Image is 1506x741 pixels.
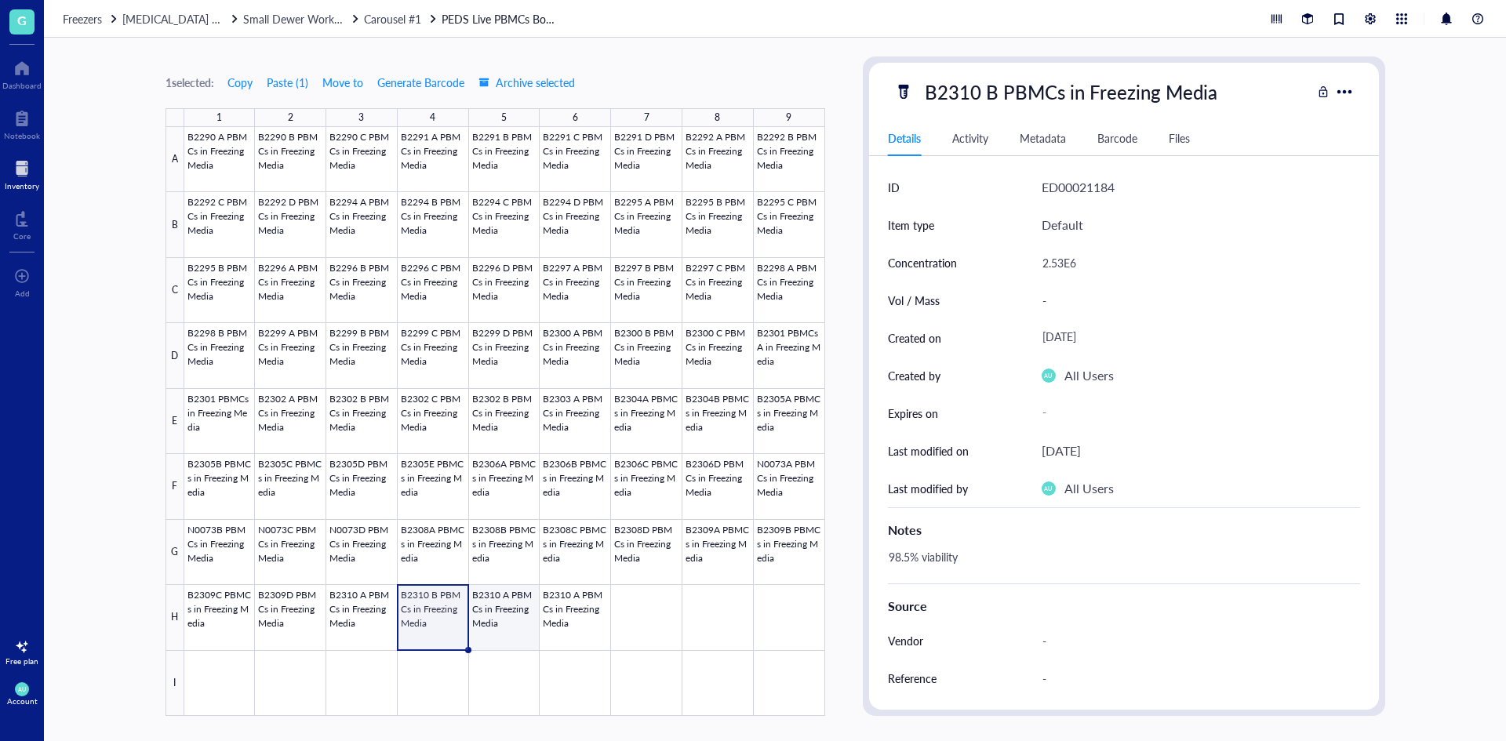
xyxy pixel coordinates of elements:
[888,129,921,147] div: Details
[166,323,184,388] div: D
[166,74,214,91] div: 1 selected:
[573,107,578,128] div: 6
[358,107,364,128] div: 3
[888,632,923,649] div: Vendor
[5,181,39,191] div: Inventory
[918,75,1224,108] div: B2310 B PBMCs in Freezing Media
[377,76,464,89] span: Generate Barcode
[5,656,38,666] div: Free plan
[4,106,40,140] a: Notebook
[4,131,40,140] div: Notebook
[166,192,184,257] div: B
[952,129,988,147] div: Activity
[430,107,435,128] div: 4
[1042,215,1083,235] div: Default
[888,216,934,234] div: Item type
[364,11,421,27] span: Carousel #1
[501,107,507,128] div: 5
[166,127,184,192] div: A
[888,480,968,497] div: Last modified by
[1044,372,1052,380] span: AU
[715,107,720,128] div: 8
[888,521,1360,539] div: Notes
[166,585,184,650] div: H
[1169,129,1190,147] div: Files
[243,10,438,27] a: Small Dewer Working StorageCarousel #1
[63,11,102,27] span: Freezers
[1035,624,1354,657] div: -
[376,70,465,95] button: Generate Barcode
[882,546,1354,583] div: 98.5% viability
[888,179,900,196] div: ID
[786,107,791,128] div: 9
[1064,478,1114,499] div: All Users
[478,70,576,95] button: Archive selected
[227,70,253,95] button: Copy
[888,405,938,422] div: Expires on
[166,454,184,519] div: F
[322,76,363,89] span: Move to
[243,11,388,27] span: Small Dewer Working Storage
[1064,365,1114,386] div: All Users
[888,254,957,271] div: Concentration
[2,81,42,90] div: Dashboard
[888,597,1360,616] div: Source
[227,76,253,89] span: Copy
[1042,177,1115,198] div: ED00021184
[288,107,293,128] div: 2
[888,367,940,384] div: Created by
[1035,662,1354,695] div: -
[166,258,184,323] div: C
[266,70,309,95] button: Paste (1)
[63,10,119,27] a: Freezers
[1042,441,1081,461] div: [DATE]
[17,10,27,30] span: G
[1035,399,1354,427] div: -
[1020,129,1066,147] div: Metadata
[122,10,240,27] a: [MEDICAL_DATA] Storage ([PERSON_NAME]/[PERSON_NAME])
[1035,246,1354,279] div: 2.53E6
[322,70,364,95] button: Move to
[18,686,26,693] span: AU
[166,651,184,716] div: I
[888,442,969,459] div: Last modified on
[216,107,222,128] div: 1
[5,156,39,191] a: Inventory
[478,76,575,89] span: Archive selected
[166,520,184,585] div: G
[442,10,559,27] a: PEDS Live PBMCs Box #54
[1035,324,1354,352] div: [DATE]
[166,389,184,454] div: E
[122,11,436,27] span: [MEDICAL_DATA] Storage ([PERSON_NAME]/[PERSON_NAME])
[888,670,937,687] div: Reference
[13,231,31,241] div: Core
[888,329,941,347] div: Created on
[13,206,31,241] a: Core
[7,696,38,706] div: Account
[1097,129,1137,147] div: Barcode
[2,56,42,90] a: Dashboard
[15,289,30,298] div: Add
[644,107,649,128] div: 7
[1044,485,1052,492] span: AU
[888,292,940,309] div: Vol / Mass
[1035,284,1354,317] div: -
